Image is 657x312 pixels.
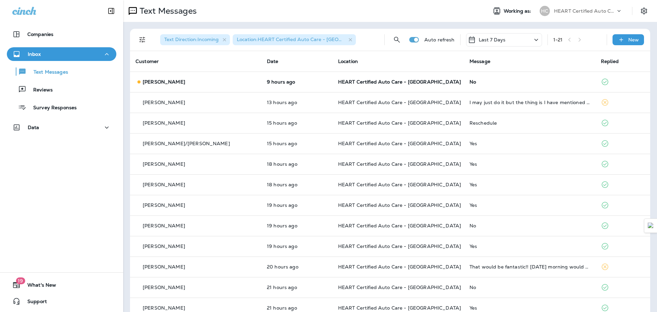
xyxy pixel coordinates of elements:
[469,202,590,208] div: Yes
[553,37,563,42] div: 1 - 21
[7,278,116,292] button: 19What's New
[628,37,639,42] p: New
[27,32,53,37] p: Companies
[237,36,379,42] span: Location : HEART Certified Auto Care - [GEOGRAPHIC_DATA]
[338,58,358,64] span: Location
[143,264,185,270] p: [PERSON_NAME]
[469,264,590,270] div: That would be fantastic!! Tomorrow morning would be better because I have to pick up my daughter ...
[233,34,356,45] div: Location:HEART Certified Auto Care - [GEOGRAPHIC_DATA]
[7,47,116,61] button: Inbox
[338,140,461,147] span: HEART Certified Auto Care - [GEOGRAPHIC_DATA]
[469,182,590,187] div: Yes
[338,264,461,270] span: HEART Certified Auto Care - [GEOGRAPHIC_DATA]
[267,79,327,85] p: Aug 20, 2025 09:08 PM
[267,202,327,208] p: Aug 20, 2025 10:57 AM
[102,4,121,18] button: Collapse Sidebar
[7,121,116,134] button: Data
[143,141,230,146] p: [PERSON_NAME]/[PERSON_NAME]
[267,100,327,105] p: Aug 20, 2025 05:08 PM
[267,264,327,270] p: Aug 20, 2025 10:20 AM
[143,223,185,228] p: [PERSON_NAME]
[267,58,279,64] span: Date
[469,285,590,290] div: No
[479,37,506,42] p: Last 7 Days
[338,99,461,105] span: HEART Certified Auto Care - [GEOGRAPHIC_DATA]
[28,51,41,57] p: Inbox
[143,202,185,208] p: [PERSON_NAME]
[469,244,590,249] div: Yes
[601,58,619,64] span: Replied
[143,285,185,290] p: [PERSON_NAME]
[143,244,185,249] p: [PERSON_NAME]
[338,243,461,249] span: HEART Certified Auto Care - [GEOGRAPHIC_DATA]
[267,141,327,146] p: Aug 20, 2025 02:50 PM
[21,299,47,307] span: Support
[164,36,219,42] span: Text Direction : Incoming
[143,305,185,311] p: [PERSON_NAME]
[267,223,327,228] p: Aug 20, 2025 10:56 AM
[7,295,116,308] button: Support
[136,58,159,64] span: Customer
[469,305,590,311] div: Yes
[27,69,68,76] p: Text Messages
[469,120,590,126] div: Reschedule
[338,223,461,229] span: HEART Certified Auto Care - [GEOGRAPHIC_DATA]
[338,161,461,167] span: HEART Certified Auto Care - [GEOGRAPHIC_DATA]
[338,284,461,290] span: HEART Certified Auto Care - [GEOGRAPHIC_DATA]
[7,100,116,114] button: Survey Responses
[143,120,185,126] p: [PERSON_NAME]
[143,100,185,105] p: [PERSON_NAME]
[160,34,230,45] div: Text Direction:Incoming
[143,182,185,187] p: [PERSON_NAME]
[424,37,455,42] p: Auto refresh
[540,6,550,16] div: HC
[143,161,185,167] p: [PERSON_NAME]
[26,87,53,93] p: Reviews
[267,161,327,167] p: Aug 20, 2025 11:52 AM
[469,141,590,146] div: Yes
[137,6,197,16] p: Text Messages
[338,79,461,85] span: HEART Certified Auto Care - [GEOGRAPHIC_DATA]
[338,305,461,311] span: HEART Certified Auto Care - [GEOGRAPHIC_DATA]
[136,33,149,47] button: Filters
[469,58,490,64] span: Message
[21,282,56,290] span: What's New
[7,64,116,79] button: Text Messages
[469,223,590,228] div: No
[267,285,327,290] p: Aug 20, 2025 09:22 AM
[648,223,654,229] img: Detect Auto
[143,79,185,85] p: [PERSON_NAME]
[469,161,590,167] div: Yes
[338,182,461,188] span: HEART Certified Auto Care - [GEOGRAPHIC_DATA]
[7,27,116,41] button: Companies
[469,79,590,85] div: No
[638,5,650,17] button: Settings
[554,8,616,14] p: HEART Certified Auto Care
[16,277,25,284] span: 19
[338,120,461,126] span: HEART Certified Auto Care - [GEOGRAPHIC_DATA]
[28,125,39,130] p: Data
[504,8,533,14] span: Working as:
[26,105,77,111] p: Survey Responses
[7,82,116,97] button: Reviews
[267,244,327,249] p: Aug 20, 2025 10:49 AM
[338,202,461,208] span: HEART Certified Auto Care - [GEOGRAPHIC_DATA]
[267,305,327,311] p: Aug 20, 2025 09:19 AM
[267,120,327,126] p: Aug 20, 2025 03:17 PM
[469,100,590,105] div: I may just do it but the thing is I have mentioned this at least three times prior when black mar...
[390,33,404,47] button: Search Messages
[267,182,327,187] p: Aug 20, 2025 11:47 AM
